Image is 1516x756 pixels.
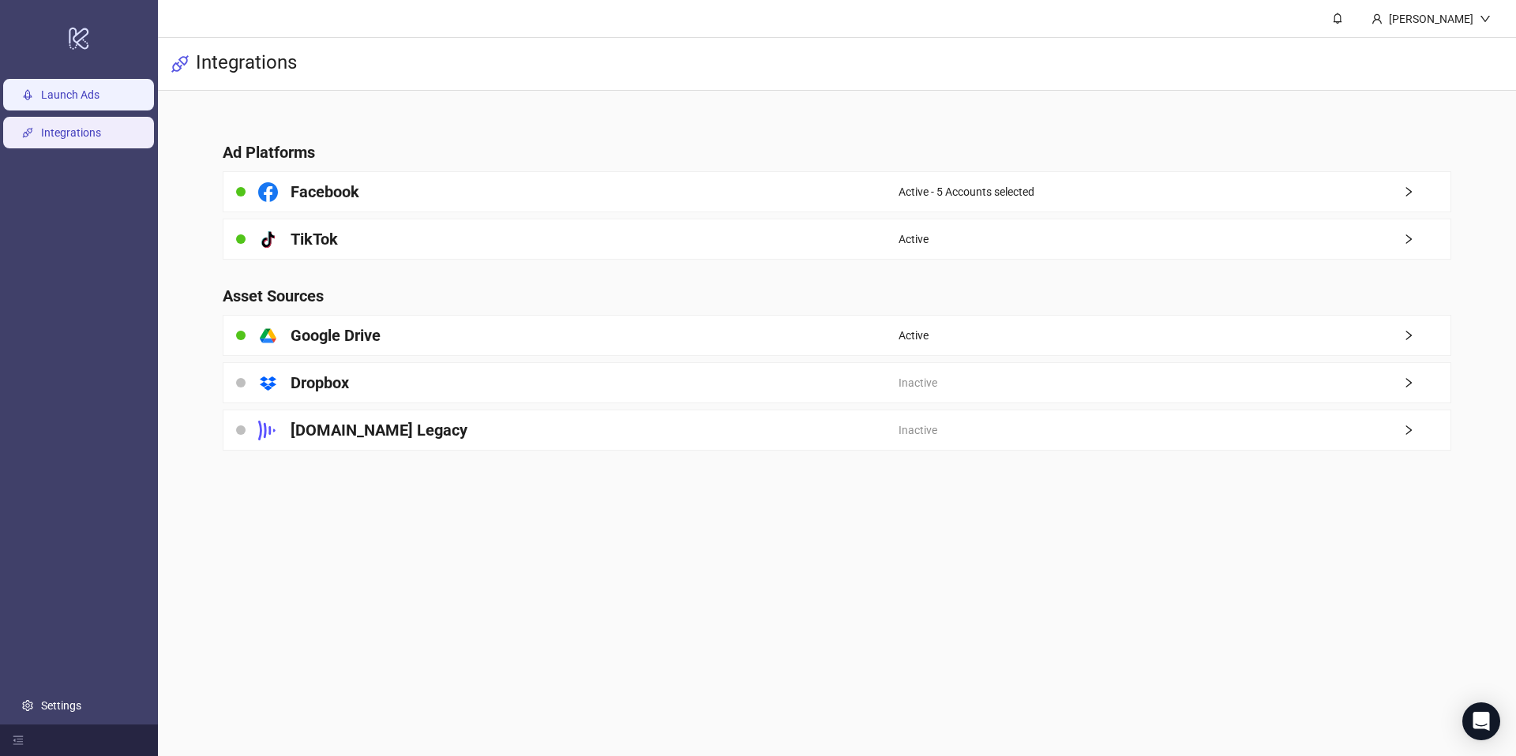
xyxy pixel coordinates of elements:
h4: Ad Platforms [223,141,1451,163]
span: right [1403,377,1450,388]
span: down [1480,13,1491,24]
span: right [1403,186,1450,197]
h4: Asset Sources [223,285,1451,307]
svg: Frame.io Logo [258,421,278,440]
span: right [1403,425,1450,436]
span: right [1403,330,1450,341]
a: Settings [41,699,81,712]
h4: Facebook [291,181,359,203]
span: bell [1332,13,1343,24]
h4: Dropbox [291,372,349,394]
span: Inactive [899,421,937,439]
span: right [1403,234,1450,245]
span: Inactive [899,374,937,391]
a: [DOMAIN_NAME] LegacyInactiveright [223,410,1451,451]
span: Active - 5 Accounts selected [899,183,1034,200]
a: DropboxInactiveright [223,362,1451,403]
span: menu-fold [13,735,24,746]
h4: TikTok [291,228,338,250]
span: Active [899,327,929,344]
a: Launch Ads [41,88,99,101]
h3: Integrations [196,51,297,77]
a: FacebookActive - 5 Accounts selectedright [223,171,1451,212]
h4: [DOMAIN_NAME] Legacy [291,419,467,441]
a: Integrations [41,126,101,139]
a: Google DriveActiveright [223,315,1451,356]
span: api [171,54,189,73]
span: Active [899,230,929,248]
div: Open Intercom Messenger [1462,702,1500,740]
span: user [1372,13,1383,24]
div: [PERSON_NAME] [1383,10,1480,28]
h4: Google Drive [291,324,381,346]
a: TikTokActiveright [223,219,1451,260]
